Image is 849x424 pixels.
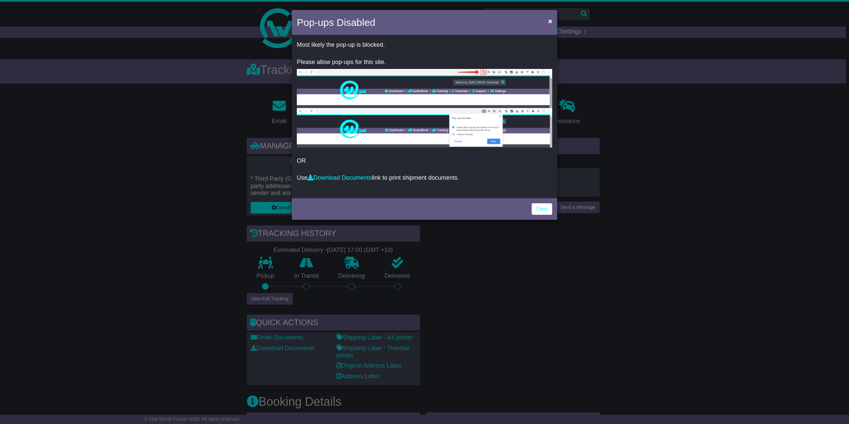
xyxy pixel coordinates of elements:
h4: Pop-ups Disabled [297,15,375,30]
img: allow-popup-1.png [297,69,552,108]
div: OR [292,36,557,197]
a: Close [532,203,552,215]
button: Close [545,14,555,28]
p: Please allow pop-ups for this site. [297,59,552,66]
p: Use link to print shipment documents. [297,174,552,182]
a: Download Documents [307,174,372,181]
img: allow-popup-2.png [297,108,552,148]
p: Most likely the pop-up is blocked. [297,41,552,49]
span: × [548,17,552,25]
